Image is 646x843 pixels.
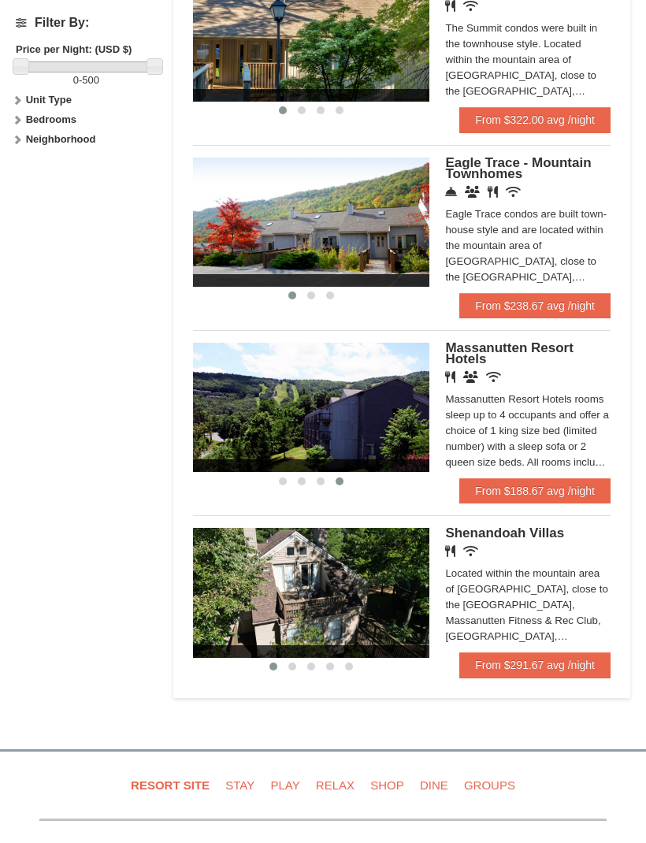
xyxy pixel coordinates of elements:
i: Wireless Internet (free) [463,545,478,557]
a: Resort Site [124,767,216,803]
a: From $291.67 avg /night [459,652,611,678]
strong: Bedrooms [26,113,76,125]
a: Dine [414,767,455,803]
strong: Unit Type [26,94,72,106]
i: Banquet Facilities [463,371,478,383]
strong: Neighborhood [26,133,96,145]
i: Restaurant [488,186,498,198]
i: Conference Facilities [465,186,480,198]
a: From $238.67 avg /night [459,293,611,318]
span: Eagle Trace - Mountain Townhomes [445,155,591,181]
div: Located within the mountain area of [GEOGRAPHIC_DATA], close to the [GEOGRAPHIC_DATA], Massanutte... [445,566,611,644]
i: Wireless Internet (free) [486,371,501,383]
label: - [16,72,157,88]
i: Concierge Desk [445,186,457,198]
span: 500 [82,74,99,86]
h4: Filter By: [16,16,157,30]
i: Restaurant [445,371,455,383]
strong: Price per Night: (USD $) [16,43,132,55]
a: From $322.00 avg /night [459,107,611,132]
div: Massanutten Resort Hotels rooms sleep up to 4 occupants and offer a choice of 1 king size bed (li... [445,392,611,470]
a: Play [264,767,306,803]
i: Wireless Internet (free) [506,186,521,198]
div: Eagle Trace condos are built town-house style and are located within the mountain area of [GEOGRA... [445,206,611,285]
span: Shenandoah Villas [445,525,564,540]
a: From $188.67 avg /night [459,478,611,503]
div: The Summit condos were built in the townhouse style. Located within the mountain area of [GEOGRAP... [445,20,611,99]
a: Groups [458,767,522,803]
a: Shop [364,767,410,803]
a: Stay [219,767,261,803]
a: Relax [310,767,361,803]
span: 0 [73,74,79,86]
span: Massanutten Resort Hotels [445,340,573,366]
i: Restaurant [445,545,455,557]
